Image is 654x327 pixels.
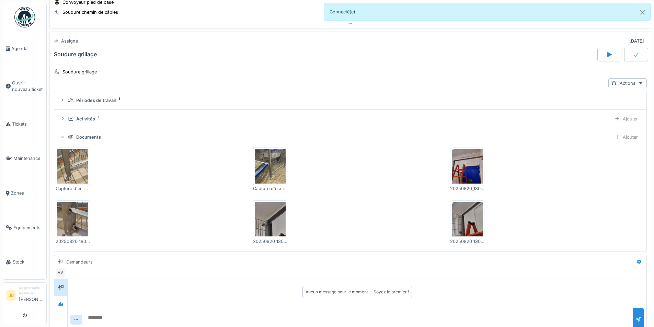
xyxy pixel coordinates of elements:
[66,259,93,265] div: Demandeurs
[253,238,287,245] div: 20250820_130927.jpg
[57,149,88,184] img: q5jdwr8pczllnno3thx1fe0i658r
[62,69,97,75] div: Soudure grillage
[56,185,90,192] div: Capture d'écran [DATE] 121733.png
[635,3,650,21] button: Close
[13,155,44,162] span: Maintenance
[450,238,484,245] div: 20250820_130924.jpg
[76,134,101,140] div: Documents
[12,80,44,93] span: Ouvrir nouveau ticket
[452,149,483,184] img: 1bbxaqr94j1t0h3msr32rmty3s5g
[19,285,44,296] div: Responsable technicien
[11,45,44,52] span: Agenda
[255,149,286,184] img: uuzt65ai4ky5tanzf72pf7avgkid
[3,107,46,141] a: Tickets
[62,9,118,15] div: Soudure chemin de câbles
[450,185,484,192] div: 20250820_130932.jpg
[14,7,35,27] img: Badge_color-CXgf-gQk.svg
[56,268,65,277] div: VV
[6,285,44,307] a: JB Responsable technicien[PERSON_NAME]
[61,38,78,44] div: Assigné
[3,141,46,176] a: Maintenance
[56,238,90,245] div: 20250820_180619.jpg
[324,3,651,21] div: Connecté(e).
[57,131,644,144] summary: DocumentsAjouter
[19,285,44,305] li: [PERSON_NAME]
[452,202,483,236] img: kbwlo33di0nslr93k7pk6iq4bg7f
[608,78,647,88] div: Actions
[13,259,44,265] span: Stock
[629,38,644,44] div: [DATE]
[253,185,287,192] div: Capture d'écran [DATE] 121710.png
[57,94,644,107] summary: Périodes de travail1
[611,114,641,124] div: Ajouter
[11,190,44,196] span: Zones
[54,51,97,58] div: Soudure grillage
[3,66,46,107] a: Ouvrir nouveau ticket
[255,202,286,236] img: gqlbf7azj1p87awwvdmjyaodgje0
[3,31,46,66] a: Agenda
[611,132,641,142] div: Ajouter
[6,290,16,301] li: JB
[57,202,88,236] img: n7q9jee9g3sxwwd9qqwwnj8567y2
[57,113,644,125] summary: Activités1Ajouter
[3,245,46,279] a: Stock
[13,224,44,231] span: Équipements
[3,176,46,210] a: Zones
[76,97,116,104] div: Périodes de travail
[306,289,409,295] div: Aucun message pour le moment … Soyez le premier !
[3,210,46,245] a: Équipements
[76,116,95,122] div: Activités
[12,121,44,127] span: Tickets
